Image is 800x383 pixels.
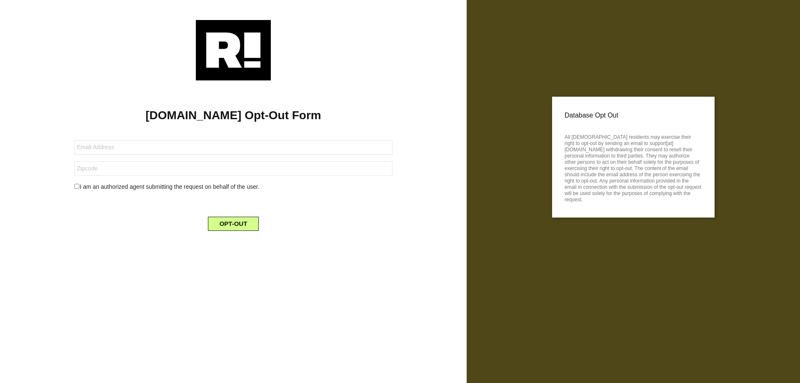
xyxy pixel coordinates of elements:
p: All [DEMOGRAPHIC_DATA] residents may exercise their right to opt-out by sending an email to suppo... [565,132,702,203]
img: Retention.com [196,20,271,80]
h1: [DOMAIN_NAME] Opt-Out Form [12,108,454,123]
div: I am an authorized agent submitting the request on behalf of the user. [68,183,398,191]
input: Zipcode [74,161,392,176]
p: Database Opt Out [565,109,702,122]
button: OPT-OUT [208,217,259,231]
input: Email Address [74,140,392,155]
